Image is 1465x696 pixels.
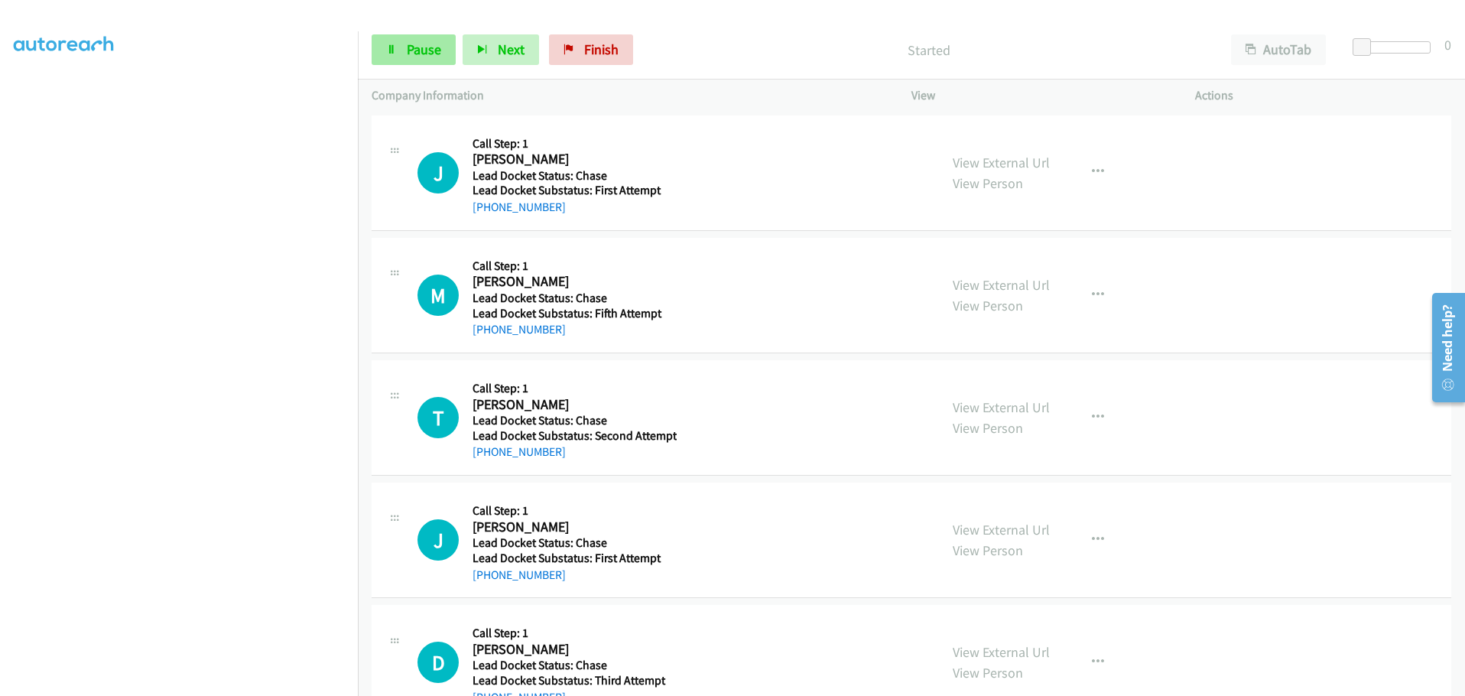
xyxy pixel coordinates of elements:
[953,174,1023,192] a: View Person
[417,519,459,561] div: The call is yet to be attempted
[953,664,1023,681] a: View Person
[473,673,672,688] h5: Lead Docket Substatus: Third Attempt
[473,535,672,551] h5: Lead Docket Status: Chase
[407,41,441,58] span: Pause
[417,152,459,194] h1: J
[473,396,672,414] h2: [PERSON_NAME]
[473,136,672,151] h5: Call Step: 1
[417,275,459,316] h1: M
[473,444,566,459] a: [PHONE_NUMBER]
[417,397,459,438] h1: T
[473,273,672,291] h2: [PERSON_NAME]
[953,297,1023,314] a: View Person
[953,419,1023,437] a: View Person
[417,642,459,683] h1: D
[1444,34,1451,55] div: 0
[463,34,539,65] button: Next
[1360,41,1431,54] div: Delay between calls (in seconds)
[473,322,566,337] a: [PHONE_NUMBER]
[473,428,677,444] h5: Lead Docket Substatus: Second Attempt
[417,397,459,438] div: The call is yet to be attempted
[473,168,672,184] h5: Lead Docket Status: Chase
[473,413,677,428] h5: Lead Docket Status: Chase
[953,154,1050,171] a: View External Url
[953,643,1050,661] a: View External Url
[473,259,672,274] h5: Call Step: 1
[372,86,884,105] p: Company Information
[953,542,1023,559] a: View Person
[584,41,619,58] span: Finish
[473,568,566,582] a: [PHONE_NUMBER]
[654,40,1204,60] p: Started
[473,503,672,519] h5: Call Step: 1
[1421,287,1465,408] iframe: Resource Center
[372,34,456,65] a: Pause
[1231,34,1326,65] button: AutoTab
[473,519,672,536] h2: [PERSON_NAME]
[953,521,1050,538] a: View External Url
[1195,86,1451,105] p: Actions
[473,151,672,168] h2: [PERSON_NAME]
[911,86,1168,105] p: View
[498,41,525,58] span: Next
[473,551,672,566] h5: Lead Docket Substatus: First Attempt
[549,34,633,65] a: Finish
[953,276,1050,294] a: View External Url
[473,381,677,396] h5: Call Step: 1
[417,519,459,561] h1: J
[473,306,672,321] h5: Lead Docket Substatus: Fifth Attempt
[473,200,566,214] a: [PHONE_NUMBER]
[473,183,672,198] h5: Lead Docket Substatus: First Attempt
[473,641,672,659] h2: [PERSON_NAME]
[473,658,672,673] h5: Lead Docket Status: Chase
[473,626,672,641] h5: Call Step: 1
[473,291,672,306] h5: Lead Docket Status: Chase
[953,398,1050,416] a: View External Url
[417,642,459,683] div: The call is yet to be attempted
